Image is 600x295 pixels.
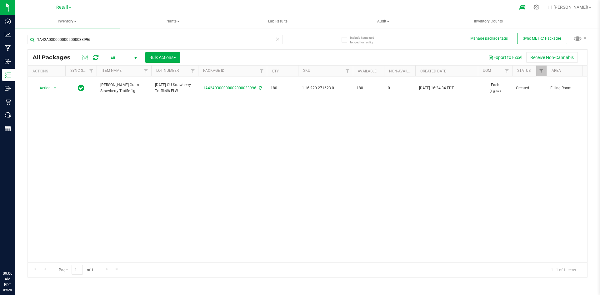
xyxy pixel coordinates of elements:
a: Inventory [15,15,120,28]
span: 180 [271,85,294,91]
span: Sync METRC Packages [523,36,562,41]
inline-svg: Manufacturing [5,45,11,51]
span: Audit [331,15,435,28]
span: All Packages [32,54,77,61]
a: Qty [272,69,279,73]
span: Hi, [PERSON_NAME]! [547,5,588,10]
p: 09/28 [3,288,12,292]
span: Page of 1 [53,265,98,275]
a: Filter [86,66,97,76]
a: SKU [303,68,310,73]
span: Bulk Actions [149,55,176,60]
input: Search Package ID, Item Name, SKU, Lot or Part Number... [27,35,283,44]
inline-svg: Dashboard [5,18,11,24]
a: UOM [483,68,491,73]
inline-svg: Outbound [5,85,11,91]
span: [PERSON_NAME]-Gram-Strawberry Truffle-1g [100,82,147,94]
a: Sync Status [70,68,94,73]
a: Non-Available [389,69,417,73]
span: Plants [121,15,225,28]
a: Filter [188,66,198,76]
span: In Sync [78,84,84,92]
inline-svg: Inbound [5,58,11,65]
inline-svg: Analytics [5,32,11,38]
button: Sync METRC Packages [517,33,567,44]
iframe: Resource center [6,245,25,264]
span: 0 [388,85,412,91]
a: Plants [120,15,225,28]
a: Filter [257,66,267,76]
a: Filter [502,66,512,76]
span: Open Ecommerce Menu [515,1,529,13]
input: 1 [72,265,83,275]
inline-svg: Reports [5,125,11,132]
button: Manage package tags [470,36,508,41]
a: Item Name [102,68,122,73]
span: Lab Results [260,19,296,24]
a: Available [358,69,377,73]
button: Receive Non-Cannabis [526,52,578,63]
a: Lab Results [226,15,330,28]
a: Area [552,68,561,73]
p: (1 g ea.) [482,88,508,94]
span: Created [516,85,543,91]
span: select [51,84,59,92]
span: Inventory Counts [466,19,511,24]
inline-svg: Call Center [5,112,11,118]
span: Filling Room [550,85,590,91]
a: 1A42A0300000002000033996 [203,86,256,90]
a: Status [517,68,531,73]
a: Filter [141,66,151,76]
a: Filter [536,66,547,76]
button: Export to Excel [484,52,526,63]
span: 1 - 1 of 1 items [546,265,581,274]
span: Include items not tagged for facility [350,35,381,45]
inline-svg: Inventory [5,72,11,78]
a: Lot Number [156,68,179,73]
inline-svg: Retail [5,99,11,105]
span: [DATE] 16:34:34 EDT [419,85,454,91]
span: [DATE] CU Strawberry Truffle#6 FLW [155,82,194,94]
span: Retail [56,5,68,10]
a: Inventory Counts [436,15,541,28]
p: 09:06 AM EDT [3,271,12,288]
a: Filter [342,66,353,76]
button: Bulk Actions [145,52,180,63]
span: 180 [357,85,380,91]
a: Created Date [420,69,446,73]
span: Action [34,84,51,92]
span: Sync from Compliance System [258,86,262,90]
span: Clear [275,35,280,43]
span: Each [482,82,508,94]
div: Actions [32,69,63,73]
a: Package ID [203,68,224,73]
div: Manage settings [532,4,540,10]
span: 1.16.220.271623.0 [302,85,349,91]
a: Audit [331,15,436,28]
